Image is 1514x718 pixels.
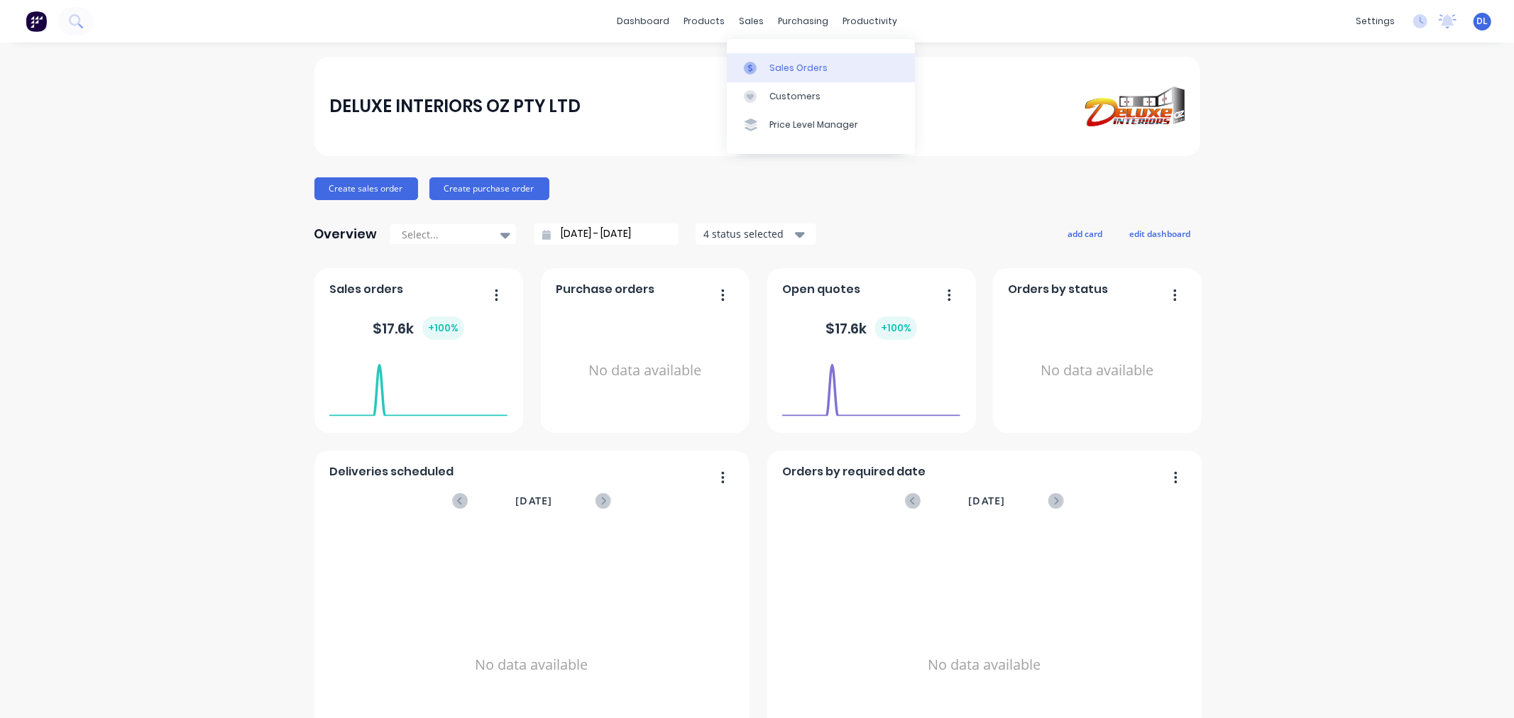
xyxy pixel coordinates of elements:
div: + 100 % [422,316,464,340]
div: productivity [835,11,904,32]
button: 4 status selected [696,223,816,245]
div: Customers [769,90,821,103]
div: sales [732,11,771,32]
span: Sales orders [329,281,403,298]
img: Factory [26,11,47,32]
span: [DATE] [968,493,1005,509]
div: Sales Orders [769,62,828,74]
button: add card [1059,224,1112,243]
a: Sales Orders [727,53,915,82]
div: 4 status selected [703,226,793,241]
div: Overview [314,220,378,248]
div: purchasing [771,11,835,32]
button: Create sales order [314,177,418,200]
span: Orders by status [1008,281,1108,298]
span: Purchase orders [556,281,654,298]
button: Create purchase order [429,177,549,200]
div: No data available [1008,304,1186,438]
div: settings [1349,11,1402,32]
span: Open quotes [782,281,860,298]
div: Price Level Manager [769,118,858,131]
div: $ 17.6k [825,316,917,340]
div: $ 17.6k [373,316,464,340]
div: DELUXE INTERIORS OZ PTY LTD [329,92,581,121]
img: DELUXE INTERIORS OZ PTY LTD [1085,87,1185,127]
a: Price Level Manager [727,111,915,139]
a: dashboard [610,11,676,32]
button: edit dashboard [1121,224,1200,243]
span: DL [1477,15,1488,28]
div: + 100 % [875,316,917,340]
div: No data available [556,304,734,438]
a: Customers [727,82,915,111]
div: products [676,11,732,32]
span: [DATE] [515,493,552,509]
